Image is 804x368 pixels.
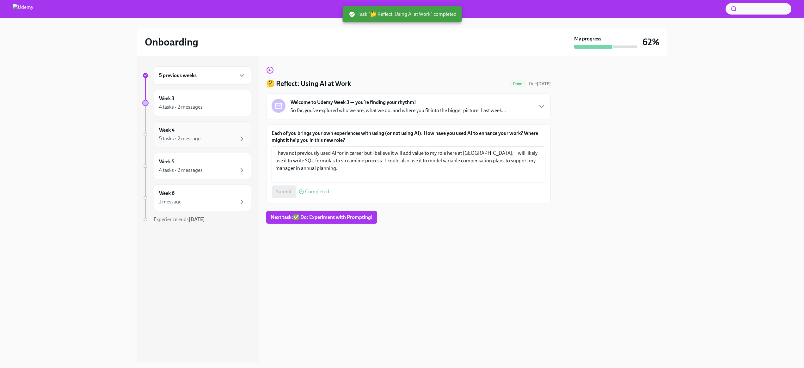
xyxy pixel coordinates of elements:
div: 4 tasks • 2 messages [159,104,203,111]
img: Udemy [13,4,33,14]
textarea: I have not previously used AI for in career but i believe it will add value to my role here at [G... [275,149,542,180]
div: 5 previous weeks [154,66,251,85]
strong: My progress [574,35,601,42]
a: Week 45 tasks • 2 messages [142,121,251,148]
div: 4 tasks • 2 messages [159,167,203,174]
button: Next task:✅ Do: Experiment with Prompting! [266,211,377,224]
h3: 62% [642,36,660,48]
a: Week 34 tasks • 2 messages [142,90,251,116]
a: Week 54 tasks • 2 messages [142,153,251,179]
span: Done [509,81,526,86]
span: Due [529,81,551,87]
h6: Week 3 [159,95,175,102]
h6: Week 6 [159,190,175,197]
h2: Onboarding [145,36,198,48]
h6: Week 4 [159,127,175,134]
strong: Welcome to Udemy Week 3 — you’re finding your rhythm! [291,99,416,106]
strong: [DATE] [537,81,551,87]
h6: 5 previous weeks [159,72,197,79]
span: Task "🤔 Reflect: Using AI at Work" completed [349,11,457,18]
strong: [DATE] [189,216,205,222]
div: 5 tasks • 2 messages [159,135,203,142]
p: So far, you’ve explored who we are, what we do, and where you fit into the bigger picture. Last w... [291,107,506,114]
span: Completed [305,189,329,194]
a: Week 61 message [142,184,251,211]
div: 1 message [159,198,181,205]
span: September 13th, 2025 11:00 [529,81,551,87]
span: Next task : ✅ Do: Experiment with Prompting! [271,214,373,220]
label: Each of you brings your own experiences with using (or not using AI). How have you used AI to enh... [272,130,545,144]
h6: Week 5 [159,158,175,165]
span: Experience ends [154,216,205,222]
h4: 🤔 Reflect: Using AI at Work [266,79,351,88]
